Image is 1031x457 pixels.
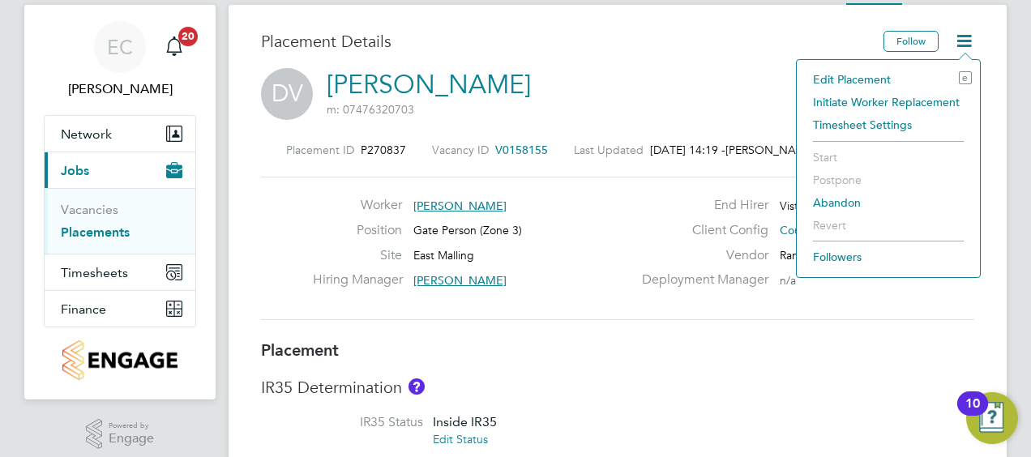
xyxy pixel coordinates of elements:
[261,414,423,431] label: IR35 Status
[261,340,339,360] b: Placement
[158,21,190,73] a: 20
[44,340,196,380] a: Go to home page
[805,169,972,191] li: Postpone
[413,273,507,288] span: [PERSON_NAME]
[650,143,725,157] span: [DATE] 14:19 -
[313,271,402,288] label: Hiring Manager
[409,378,425,395] button: About IR35
[178,27,198,46] span: 20
[327,102,414,117] span: m: 07476320703
[261,31,871,52] h3: Placement Details
[632,222,768,239] label: Client Config
[45,188,195,254] div: Jobs
[805,246,972,268] li: Followers
[574,143,644,157] label: Last Updated
[61,301,106,317] span: Finance
[61,224,130,240] a: Placements
[45,291,195,327] button: Finance
[261,68,313,120] span: DV
[261,377,974,398] h3: IR35 Determination
[805,214,972,237] li: Revert
[313,247,402,264] label: Site
[45,116,195,152] button: Network
[86,419,155,450] a: Powered byEngage
[413,248,474,263] span: East Malling
[632,247,768,264] label: Vendor
[725,143,827,157] span: [PERSON_NAME]…
[413,199,507,213] span: [PERSON_NAME]
[109,432,154,446] span: Engage
[45,254,195,290] button: Timesheets
[805,68,972,91] li: Edit Placement
[107,36,133,58] span: EC
[805,146,972,169] li: Start
[805,191,972,214] li: Abandon
[965,404,980,425] div: 10
[24,5,216,399] nav: Main navigation
[361,143,406,157] span: P270837
[44,79,196,99] span: Emma Chesterton
[313,197,402,214] label: Worker
[61,163,89,178] span: Jobs
[959,71,972,84] i: e
[780,199,862,213] span: Vistry Group Plc
[805,113,972,136] li: Timesheet Settings
[62,340,177,380] img: countryside-properties-logo-retina.png
[780,248,918,263] span: Randstad Solutions Limited
[432,143,489,157] label: Vacancy ID
[433,432,488,446] a: Edit Status
[780,223,937,237] span: Countryside Properties UK Ltd
[805,91,972,113] li: Initiate Worker Replacement
[413,223,522,237] span: Gate Person (Zone 3)
[109,419,154,433] span: Powered by
[313,222,402,239] label: Position
[61,126,112,142] span: Network
[45,152,195,188] button: Jobs
[286,143,354,157] label: Placement ID
[966,392,1018,444] button: Open Resource Center, 10 new notifications
[44,21,196,99] a: EC[PERSON_NAME]
[632,271,768,288] label: Deployment Manager
[327,69,531,100] a: [PERSON_NAME]
[780,273,796,288] span: n/a
[61,202,118,217] a: Vacancies
[495,143,548,157] span: V0158155
[632,197,768,214] label: End Hirer
[433,414,497,429] span: Inside IR35
[883,31,939,52] button: Follow
[61,265,128,280] span: Timesheets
